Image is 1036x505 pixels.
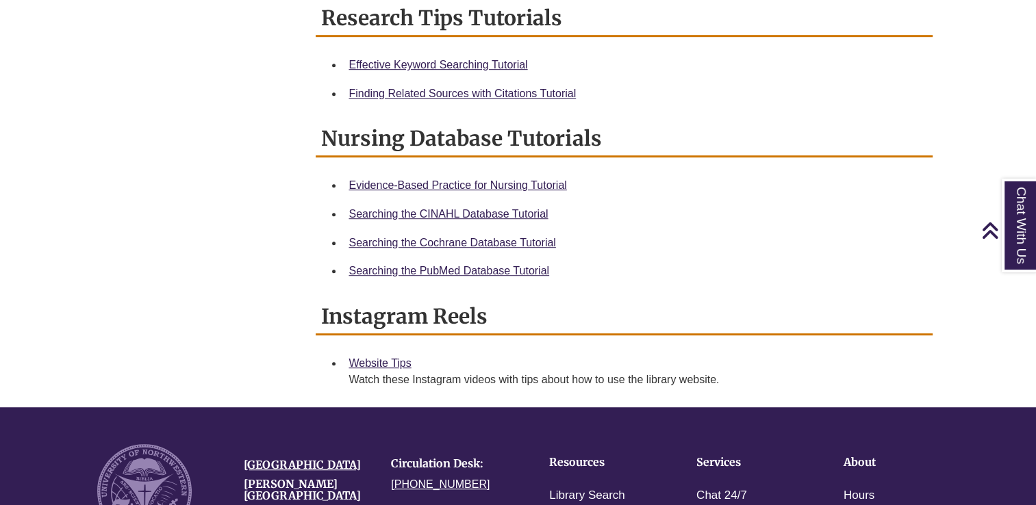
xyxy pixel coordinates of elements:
a: Effective Keyword Searching Tutorial [349,59,527,70]
a: Searching the CINAHL Database Tutorial [349,208,548,220]
h2: Research Tips Tutorials [316,1,932,37]
h4: About [844,456,948,469]
a: [GEOGRAPHIC_DATA] [244,458,361,471]
a: Website Tips [349,357,411,369]
h2: Instagram Reels [316,299,932,335]
div: Watch these Instagram videos with tips about how to use the library website. [349,372,921,388]
h4: [PERSON_NAME][GEOGRAPHIC_DATA] [244,478,370,502]
h4: Circulation Desk: [391,458,518,470]
h4: Resources [549,456,654,469]
a: Finding Related Sources with Citations Tutorial [349,88,576,99]
a: Searching the Cochrane Database Tutorial [349,237,555,248]
h2: Nursing Database Tutorials [316,121,932,157]
h4: Services [696,456,801,469]
a: [PHONE_NUMBER] [391,478,490,490]
a: Back to Top [981,221,1033,239]
a: Searching the PubMed Database Tutorial [349,265,549,276]
a: Evidence-Based Practice for Nursing Tutorial [349,179,566,191]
